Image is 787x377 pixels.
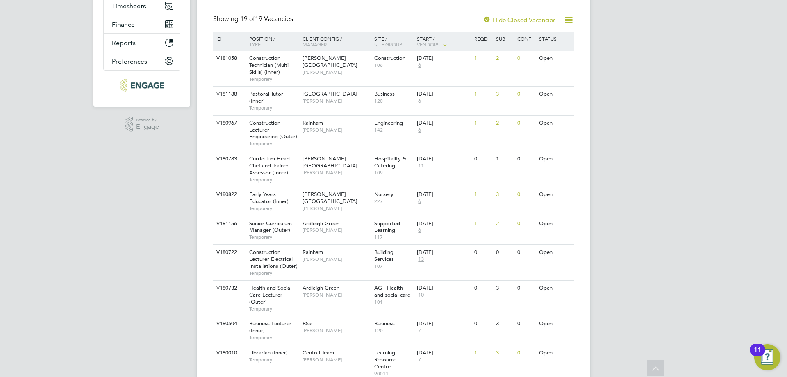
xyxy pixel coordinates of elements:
span: Type [249,41,261,48]
div: V180504 [214,316,243,331]
div: 0 [472,316,494,331]
span: [PERSON_NAME] [303,256,370,263]
div: 0 [515,281,537,296]
span: Engage [136,123,159,130]
div: V180967 [214,116,243,131]
span: 117 [374,234,413,240]
span: Supported Learning [374,220,400,234]
span: Ardleigh Green [303,284,339,291]
div: 1 [472,187,494,202]
span: [PERSON_NAME] [303,98,370,104]
span: Construction Technician (Multi Skills) (Inner) [249,55,289,75]
div: [DATE] [417,220,470,227]
span: 90011 [374,370,413,377]
span: 19 Vacancies [240,15,293,23]
span: Business [374,90,395,97]
div: Open [537,216,573,231]
div: 0 [515,51,537,66]
span: Pastoral Tutor (Inner) [249,90,283,104]
span: 120 [374,327,413,334]
div: [DATE] [417,350,470,356]
span: 11 [417,162,425,169]
div: 11 [754,350,761,361]
div: [DATE] [417,191,470,198]
span: 120 [374,98,413,104]
a: Powered byEngage [125,117,159,132]
span: Temporary [249,105,298,111]
div: 0 [515,116,537,131]
div: 2 [494,116,515,131]
div: Showing [213,15,295,23]
div: V180010 [214,345,243,361]
span: 227 [374,198,413,205]
span: Curriculum Head Chef and Trainer Assessor (Inner) [249,155,290,176]
span: 6 [417,227,422,234]
span: 106 [374,62,413,69]
div: 0 [515,245,537,260]
div: V181156 [214,216,243,231]
div: [DATE] [417,249,470,256]
span: Temporary [249,334,298,341]
div: 3 [494,281,515,296]
div: Sub [494,32,515,46]
div: 0 [515,187,537,202]
span: 101 [374,299,413,305]
span: [PERSON_NAME] [303,127,370,133]
div: Position / [243,32,300,51]
span: 7 [417,327,422,334]
span: 13 [417,256,425,263]
div: 2 [494,216,515,231]
div: Open [537,51,573,66]
span: [PERSON_NAME] [303,169,370,176]
div: V180783 [214,151,243,167]
span: [PERSON_NAME] [303,327,370,334]
div: [DATE] [417,91,470,98]
span: Business Lecturer (Inner) [249,320,291,334]
span: Construction Lecturer Engineering (Outer) [249,119,297,140]
div: Start / [415,32,472,52]
span: Temporary [249,140,298,147]
span: Rainham [303,249,323,256]
div: 2 [494,51,515,66]
span: Central Team [303,349,334,356]
div: 1 [472,87,494,102]
span: Ardleigh Green [303,220,339,227]
span: Senior Curriculum Manager (Outer) [249,220,292,234]
span: 109 [374,169,413,176]
div: Open [537,345,573,361]
div: [DATE] [417,285,470,292]
div: Open [537,245,573,260]
span: BSix [303,320,313,327]
div: 3 [494,345,515,361]
div: 0 [515,316,537,331]
div: Conf [515,32,537,46]
div: [DATE] [417,55,470,62]
div: V180822 [214,187,243,202]
div: V181058 [214,51,243,66]
span: Engineering [374,119,403,126]
span: Reports [112,39,136,47]
button: Open Resource Center, 11 new notifications [754,344,780,370]
span: Finance [112,21,135,28]
div: [DATE] [417,320,470,327]
div: 1 [472,216,494,231]
button: Reports [104,34,180,52]
span: Temporary [249,270,298,276]
span: 142 [374,127,413,133]
span: [PERSON_NAME] [303,69,370,75]
span: Temporary [249,76,298,82]
div: Client Config / [300,32,372,51]
span: Preferences [112,57,147,65]
div: 3 [494,316,515,331]
span: Learning Resource Centre [374,349,396,370]
div: 3 [494,87,515,102]
div: [DATE] [417,120,470,127]
span: Nursery [374,191,393,198]
span: [PERSON_NAME] [303,227,370,233]
span: 10 [417,292,425,299]
div: Status [537,32,573,46]
span: [PERSON_NAME] [303,205,370,212]
span: Business [374,320,395,327]
span: Building Services [374,249,394,263]
button: Preferences [104,52,180,70]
